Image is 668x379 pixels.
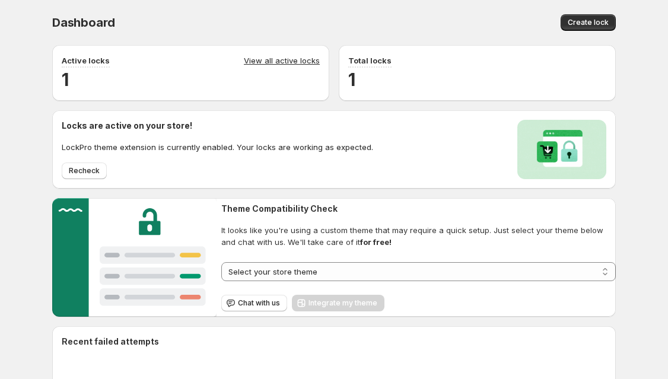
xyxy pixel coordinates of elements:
h2: Recent failed attempts [62,336,159,348]
strong: for free! [360,237,392,247]
span: It looks like you're using a custom theme that may require a quick setup. Just select your theme ... [221,224,616,248]
h2: 1 [348,68,606,91]
button: Chat with us [221,295,287,311]
p: Total locks [348,55,392,66]
span: Recheck [69,166,100,176]
p: LockPro theme extension is currently enabled. Your locks are working as expected. [62,141,373,153]
button: Create lock [561,14,616,31]
img: Customer support [52,198,217,317]
button: Recheck [62,163,107,179]
h2: Locks are active on your store! [62,120,373,132]
p: Active locks [62,55,110,66]
span: Create lock [568,18,609,27]
span: Chat with us [238,298,280,308]
a: View all active locks [244,55,320,68]
h2: Theme Compatibility Check [221,203,616,215]
img: Locks activated [517,120,606,179]
h2: 1 [62,68,320,91]
span: Dashboard [52,15,115,30]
